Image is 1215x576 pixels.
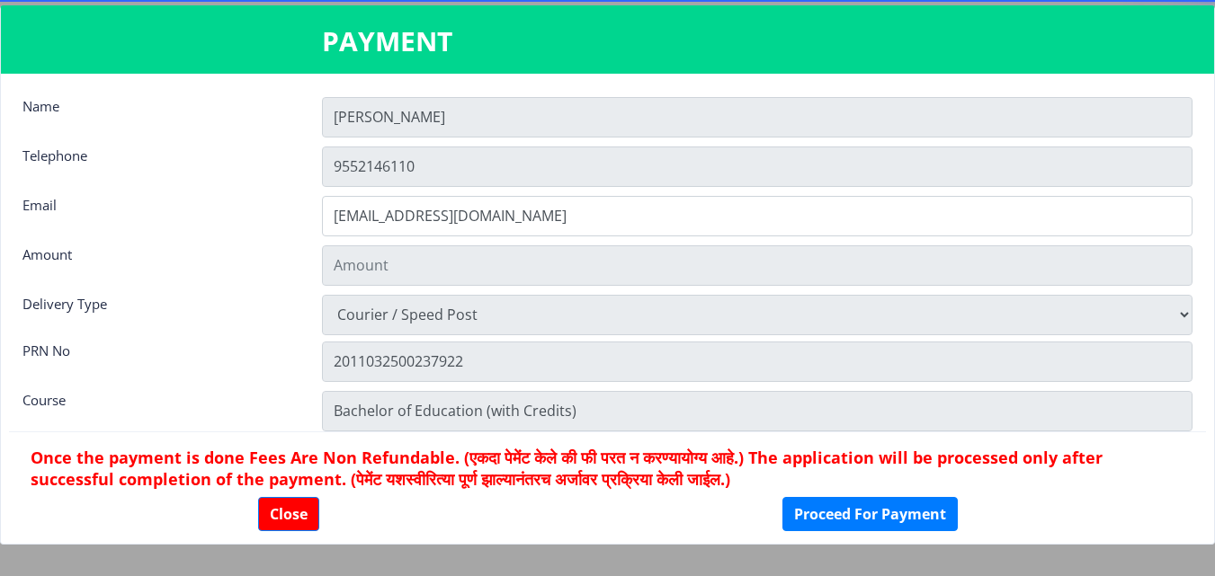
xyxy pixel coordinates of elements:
[322,341,1193,382] input: Zipcode
[322,146,1193,187] input: Telephone
[782,497,958,531] button: Proceed For Payment
[9,245,308,281] div: Amount
[9,341,308,377] div: PRN No
[31,447,1184,490] h6: Once the payment is done Fees Are Non Refundable. (एकदा पेमेंट केले की फी परत न करण्यायोग्य आहे.)...
[258,497,319,531] button: Close
[9,196,308,232] div: Email
[9,97,308,133] div: Name
[9,295,308,331] div: Delivery Type
[9,391,308,427] div: Course
[322,391,1193,431] input: Zipcode
[9,146,308,182] div: Telephone
[322,23,894,59] h3: PAYMENT
[322,196,1193,236] input: Email
[322,245,1193,286] input: Amount
[322,97,1193,137] input: Name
